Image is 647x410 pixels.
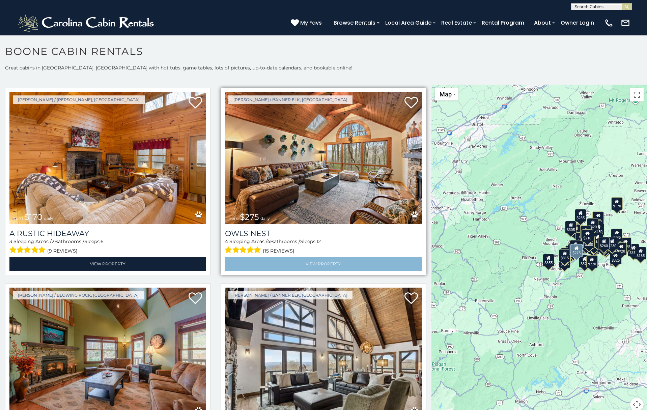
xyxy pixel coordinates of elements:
div: $436 [559,250,570,262]
div: $275 [570,243,583,257]
div: $235 [575,209,586,222]
a: Add to favorites [189,96,202,110]
div: $565 [580,225,592,238]
div: $525 [593,211,604,224]
div: $260 [581,237,592,250]
a: Add to favorites [404,96,418,110]
div: $320 [587,218,598,231]
div: $695 [600,241,612,254]
div: $220 [586,255,598,268]
div: $315 [597,239,609,252]
span: $275 [240,212,259,222]
img: A Rustic Hideaway [9,92,206,224]
div: $355 [543,254,554,267]
div: $235 [611,229,623,241]
a: A Rustic Hideaway from $170 daily [9,92,206,224]
a: Owls Nest [225,229,422,238]
a: [PERSON_NAME] / Blowing Rock, [GEOGRAPHIC_DATA] [13,291,144,299]
div: $180 [592,233,603,246]
span: 2 [52,238,54,244]
a: [PERSON_NAME] / [PERSON_NAME], [GEOGRAPHIC_DATA] [13,95,145,104]
div: $345 [559,255,570,268]
a: Rental Program [478,17,528,29]
div: $675 [589,239,601,252]
div: $375 [579,255,590,268]
div: $325 [610,252,621,264]
span: 6 [101,238,104,244]
span: from [13,216,23,221]
a: Browse Rentals [330,17,379,29]
span: daily [44,216,53,221]
a: Local Area Guide [382,17,435,29]
a: Owner Login [557,17,597,29]
div: $305 [565,221,577,233]
div: $355 [628,243,639,256]
div: Sleeping Areas / Bathrooms / Sleeps: [9,238,206,255]
div: $170 [611,197,623,210]
div: $305 [561,247,572,260]
div: Sleeping Areas / Bathrooms / Sleeps: [225,238,422,255]
div: $299 [599,240,611,253]
img: Owls Nest [225,92,422,224]
span: Map [440,91,452,98]
div: $220 [616,242,627,255]
div: $410 [575,232,587,245]
a: A Rustic Hideaway [9,229,206,238]
img: phone-regular-white.png [604,18,614,28]
span: 3 [9,238,12,244]
span: 12 [316,238,321,244]
span: My Favs [300,19,322,27]
img: White-1-2.png [17,13,157,33]
span: daily [260,216,270,221]
a: Add to favorites [404,292,418,306]
div: $315 [588,241,599,254]
span: $170 [24,212,43,222]
div: $400 [583,235,595,248]
div: $395 [589,237,600,250]
a: [PERSON_NAME] / Banner Elk, [GEOGRAPHIC_DATA] [228,291,353,299]
div: $185 [635,246,647,259]
a: View Property [225,257,422,271]
a: Owls Nest from $275 daily [225,92,422,224]
div: $250 [593,223,604,236]
a: View Property [9,257,206,271]
div: $260 [598,237,610,250]
span: from [228,216,238,221]
a: My Favs [291,19,323,27]
div: $930 [620,237,631,250]
div: $315 [559,249,570,262]
div: $230 [607,237,618,250]
a: [PERSON_NAME] / Banner Elk, [GEOGRAPHIC_DATA] [228,95,353,104]
button: Toggle fullscreen view [630,88,644,101]
a: Add to favorites [189,292,202,306]
div: $525 [580,226,592,239]
div: $210 [582,229,593,242]
div: $360 [581,225,592,238]
span: (9 reviews) [47,246,78,255]
div: $230 [570,240,582,253]
a: Real Estate [438,17,475,29]
span: 4 [267,238,270,244]
div: $325 [569,242,581,255]
button: Change map style [435,88,458,100]
a: About [531,17,554,29]
img: mail-regular-white.png [621,18,630,28]
span: (15 reviews) [263,246,294,255]
span: 4 [225,238,228,244]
